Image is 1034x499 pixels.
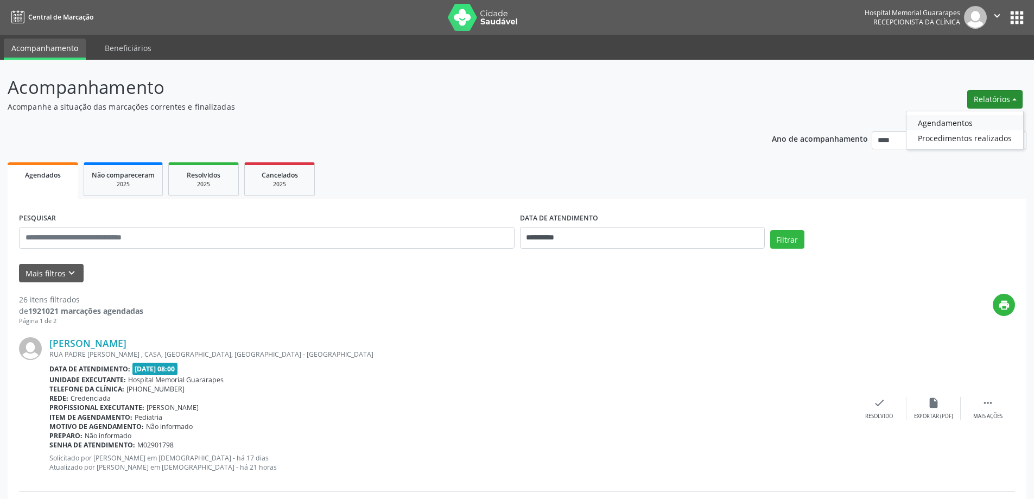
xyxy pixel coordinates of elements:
[49,375,126,384] b: Unidade executante:
[520,210,598,227] label: DATA DE ATENDIMENTO
[19,305,143,317] div: de
[262,170,298,180] span: Cancelados
[49,422,144,431] b: Motivo de agendamento:
[19,337,42,360] img: img
[97,39,159,58] a: Beneficiários
[49,413,132,422] b: Item de agendamento:
[873,397,885,409] i: check
[252,180,307,188] div: 2025
[906,115,1023,130] a: Agendamentos
[28,306,143,316] strong: 1921021 marcações agendadas
[928,397,940,409] i: insert_drive_file
[49,453,852,472] p: Solicitado por [PERSON_NAME] em [DEMOGRAPHIC_DATA] - há 17 dias Atualizado por [PERSON_NAME] em [...
[19,294,143,305] div: 26 itens filtrados
[967,90,1023,109] button: Relatórios
[991,10,1003,22] i: 
[49,350,852,359] div: RUA PADRE [PERSON_NAME] , CASA, [GEOGRAPHIC_DATA], [GEOGRAPHIC_DATA] - [GEOGRAPHIC_DATA]
[906,130,1023,146] a: Procedimentos realizados
[4,39,86,60] a: Acompanhamento
[49,364,130,374] b: Data de atendimento:
[28,12,93,22] span: Central de Marcação
[126,384,185,394] span: [PHONE_NUMBER]
[906,111,1024,150] ul: Relatórios
[865,413,893,420] div: Resolvido
[8,8,93,26] a: Central de Marcação
[92,180,155,188] div: 2025
[49,337,126,349] a: [PERSON_NAME]
[146,422,193,431] span: Não informado
[85,431,131,440] span: Não informado
[49,384,124,394] b: Telefone da clínica:
[772,131,868,145] p: Ano de acompanhamento
[865,8,960,17] div: Hospital Memorial Guararapes
[137,440,174,450] span: M02901798
[71,394,111,403] span: Credenciada
[8,74,721,101] p: Acompanhamento
[66,267,78,279] i: keyboard_arrow_down
[19,264,84,283] button: Mais filtroskeyboard_arrow_down
[92,170,155,180] span: Não compareceram
[132,363,178,375] span: [DATE] 08:00
[49,403,144,412] b: Profissional executante:
[973,413,1003,420] div: Mais ações
[982,397,994,409] i: 
[914,413,953,420] div: Exportar (PDF)
[176,180,231,188] div: 2025
[19,210,56,227] label: PESQUISAR
[25,170,61,180] span: Agendados
[187,170,220,180] span: Resolvidos
[147,403,199,412] span: [PERSON_NAME]
[1007,8,1026,27] button: apps
[998,299,1010,311] i: print
[19,317,143,326] div: Página 1 de 2
[993,294,1015,316] button: print
[128,375,224,384] span: Hospital Memorial Guararapes
[8,101,721,112] p: Acompanhe a situação das marcações correntes e finalizadas
[987,6,1007,29] button: 
[49,394,68,403] b: Rede:
[135,413,162,422] span: Pediatria
[49,440,135,450] b: Senha de atendimento:
[770,230,804,249] button: Filtrar
[964,6,987,29] img: img
[49,431,83,440] b: Preparo:
[873,17,960,27] span: Recepcionista da clínica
